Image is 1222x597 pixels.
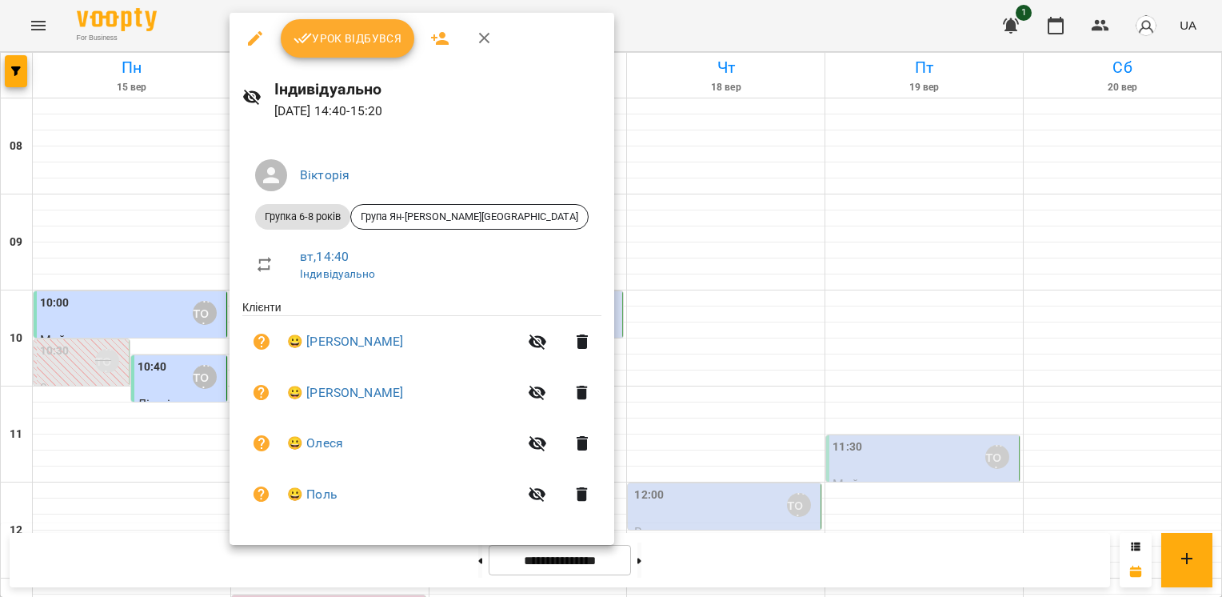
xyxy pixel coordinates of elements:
a: 😀 Поль [287,485,337,504]
span: Урок відбувся [294,29,402,48]
button: Візит ще не сплачено. Додати оплату? [242,374,281,412]
a: Вікторія [300,167,349,182]
a: 😀 Олеся [287,434,343,453]
button: Візит ще не сплачено. Додати оплату? [242,424,281,463]
ul: Клієнти [242,299,601,526]
p: [DATE] 14:40 - 15:20 [274,102,601,121]
div: Група Ян-[PERSON_NAME][GEOGRAPHIC_DATA] [350,204,589,230]
button: Візит ще не сплачено. Додати оплату? [242,323,281,361]
button: Візит ще не сплачено. Додати оплату? [242,475,281,514]
h6: Індивідуально [274,77,601,102]
button: Урок відбувся [281,19,415,58]
a: Індивідуально [300,267,375,280]
a: 😀 [PERSON_NAME] [287,332,403,351]
span: Група Ян-[PERSON_NAME][GEOGRAPHIC_DATA] [351,210,588,224]
a: 😀 [PERSON_NAME] [287,383,403,403]
a: вт , 14:40 [300,249,349,264]
span: Групка 6-8 років [255,210,350,224]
